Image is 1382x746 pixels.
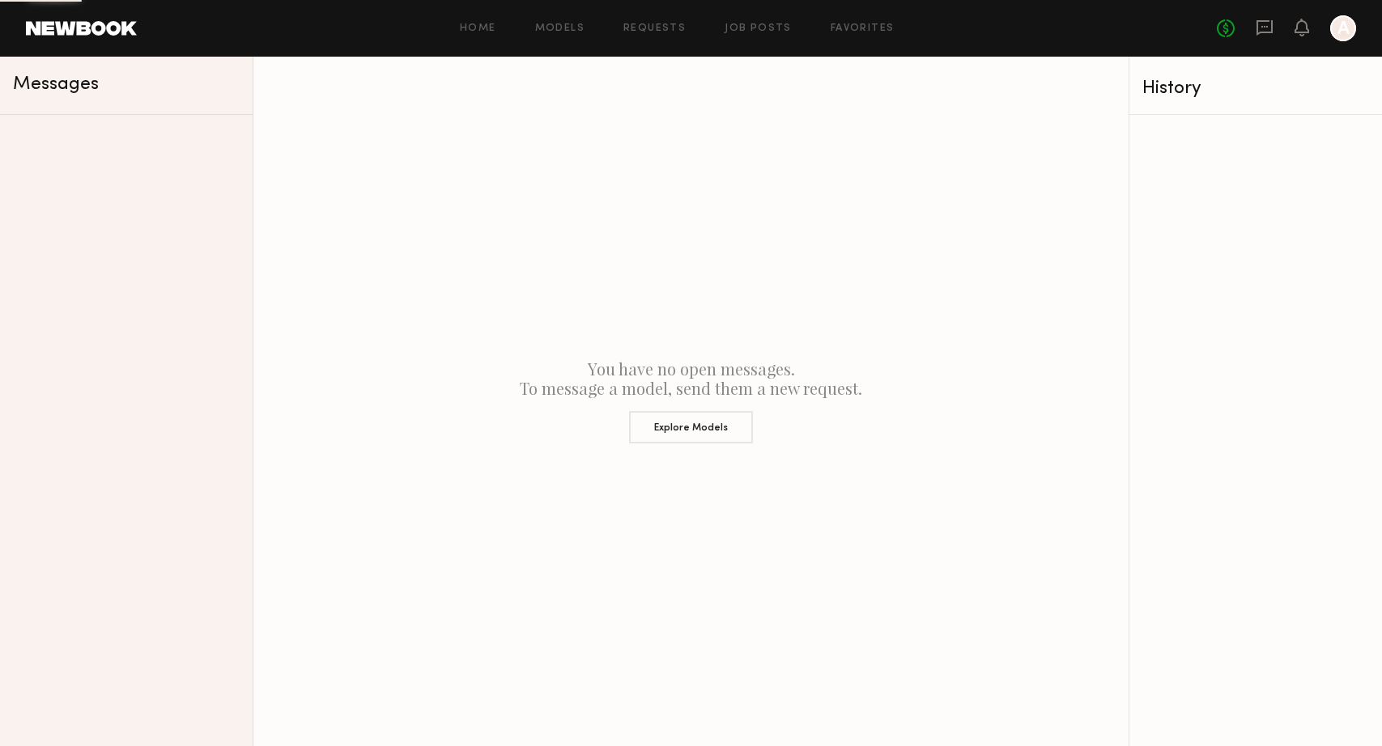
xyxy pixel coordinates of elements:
a: A [1330,15,1356,41]
span: Messages [13,75,99,94]
div: You have no open messages. To message a model, send them a new request. [253,57,1129,746]
a: Models [535,23,585,34]
a: Explore Models [266,398,1116,443]
button: Explore Models [629,411,753,443]
a: Favorites [831,23,895,34]
div: History [1142,79,1369,98]
a: Requests [623,23,686,34]
a: Job Posts [725,23,792,34]
a: Home [460,23,496,34]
